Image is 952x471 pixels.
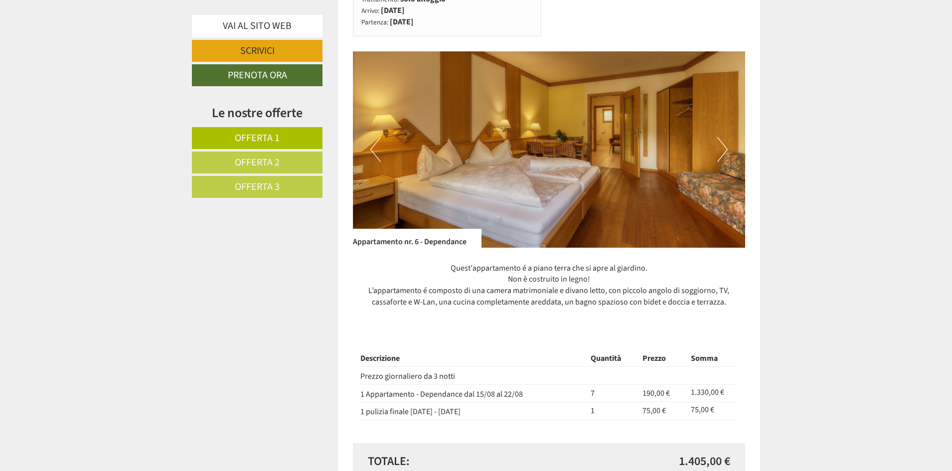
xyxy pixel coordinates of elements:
[687,384,738,402] td: 1.330,00 €
[235,131,280,145] span: Offerta 1
[642,405,666,416] span: 75,00 €
[587,384,639,402] td: 7
[360,351,587,366] th: Descrizione
[370,137,381,162] button: Previous
[192,15,322,37] a: Vai al sito web
[390,16,414,27] b: [DATE]
[192,64,322,86] a: Prenota ora
[192,104,322,122] div: Le nostre offerte
[360,366,587,384] td: Prezzo giornaliero da 3 notti
[192,40,322,62] a: Scrivici
[353,51,746,248] img: image
[642,388,670,399] span: 190,00 €
[353,229,481,248] div: Appartamento nr. 6 - Dependance
[235,156,280,169] span: Offerta 2
[361,6,379,15] small: Arrivo:
[679,453,730,470] span: 1.405,00 €
[587,402,639,420] td: 1
[360,453,549,470] div: Totale:
[687,351,738,366] th: Somma
[361,17,388,27] small: Partenza:
[587,351,639,366] th: Quantità
[360,384,587,402] td: 1 Appartamento - Dependance dal 15/08 al 22/08
[687,402,738,420] td: 75,00 €
[235,180,280,194] span: Offerta 3
[381,5,405,16] b: [DATE]
[717,137,728,162] button: Next
[353,263,746,308] p: Quest'appartamento é a piano terra che si apre al giardino. Non è costruito in legno! L’appartame...
[638,351,687,366] th: Prezzo
[360,402,587,420] td: 1 pulizia finale [DATE] - [DATE]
